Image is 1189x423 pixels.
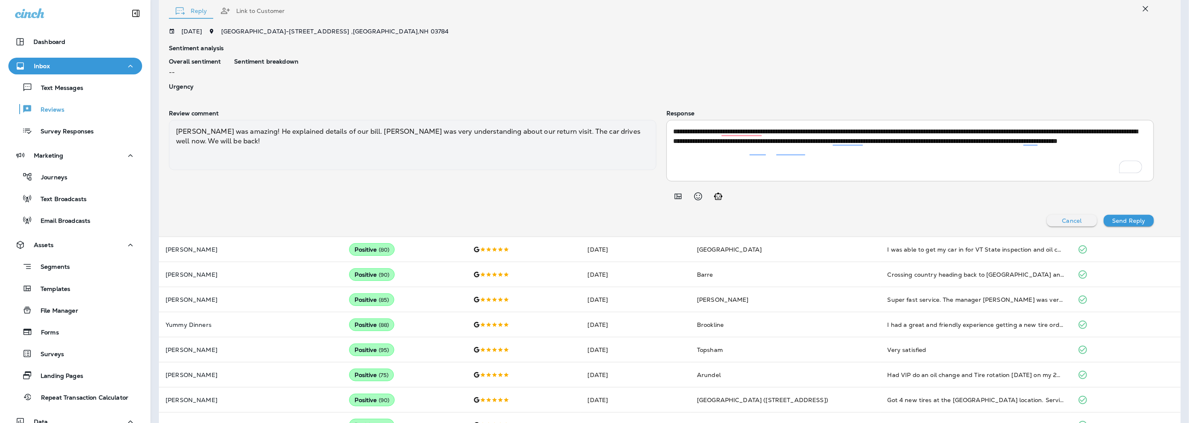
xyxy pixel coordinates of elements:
span: Brookline [697,321,724,329]
span: Topsham [697,346,723,354]
span: Arundel [697,371,721,379]
button: Send Reply [1104,215,1154,227]
p: Cancel [1062,217,1082,224]
p: Repeat Transaction Calculator [33,394,128,402]
span: ( 80 ) [379,246,390,253]
div: -- [169,58,221,76]
p: Survey Responses [32,128,94,136]
button: Collapse Sidebar [124,5,148,22]
button: Reviews [8,100,142,118]
button: Templates [8,280,142,297]
td: [DATE] [581,337,691,362]
td: [DATE] [581,287,691,312]
span: ( 85 ) [379,296,389,303]
p: Journeys [33,174,67,182]
div: [PERSON_NAME] was amazing! He explained details of our bill. [PERSON_NAME] was very understanding... [169,120,656,170]
p: Email Broadcasts [32,217,90,225]
button: Repeat Transaction Calculator [8,388,142,406]
div: Crossing country heading back to Milwaukee and noticed a tire slowly losing air. I stopped hoping... [888,270,1065,279]
textarea: To enrich screen reader interactions, please activate Accessibility in Grammarly extension settings [673,127,1144,175]
span: [GEOGRAPHIC_DATA] [697,246,762,253]
p: Text Messages [33,84,83,92]
div: Positive [349,293,394,306]
div: Positive [349,268,395,281]
p: Reviews [32,106,64,114]
button: Cancel [1047,215,1097,227]
p: Dashboard [33,38,65,45]
span: ( 90 ) [379,397,390,404]
p: Send Reply [1112,217,1145,224]
div: Got 4 new tires at the Rochester NH location. Service was quick and exceptional. Very professiona... [888,396,1065,404]
td: [DATE] [581,262,691,287]
div: I had a great and friendly experience getting a new tire ordered in the morning over the phone an... [888,321,1065,329]
p: Inbox [34,63,50,69]
span: ( 90 ) [379,271,390,278]
p: Yummy Dinners [166,321,336,328]
div: Super fast service. The manager Jeremy was very polite and helpful [888,296,1065,304]
p: Landing Pages [32,372,83,380]
span: Barre [697,271,713,278]
button: Assets [8,237,142,253]
button: Marketing [8,147,142,164]
p: Templates [32,285,70,293]
button: Email Broadcasts [8,211,142,229]
button: Select an emoji [690,188,707,205]
button: Segments [8,257,142,275]
button: Survey Responses [8,122,142,140]
p: Review comment [169,110,656,117]
p: Urgency [169,83,221,90]
span: [GEOGRAPHIC_DATA] ([STREET_ADDRESS]) [697,396,828,404]
div: Positive [349,319,394,331]
button: Text Messages [8,79,142,96]
span: [PERSON_NAME] [697,296,749,303]
p: [PERSON_NAME] [166,372,336,378]
td: [DATE] [581,237,691,262]
button: Landing Pages [8,367,142,384]
button: Add in a premade template [670,188,686,205]
button: Inbox [8,58,142,74]
div: Positive [349,344,394,356]
div: Positive [349,243,395,256]
span: ( 95 ) [379,347,389,354]
div: Positive [349,394,395,406]
button: Surveys [8,345,142,362]
button: Text Broadcasts [8,190,142,207]
p: Text Broadcasts [32,196,87,204]
p: Segments [32,263,70,272]
td: [DATE] [581,312,691,337]
div: Very satisfied [888,346,1065,354]
span: ( 88 ) [379,321,389,329]
p: Marketing [34,152,63,159]
p: Overall sentiment [169,58,221,65]
p: [DATE] [181,28,202,35]
button: Journeys [8,168,142,186]
span: [GEOGRAPHIC_DATA] - [STREET_ADDRESS] , [GEOGRAPHIC_DATA] , NH 03784 [221,28,449,35]
button: Forms [8,323,142,341]
div: Positive [349,369,394,381]
p: Sentiment analysis [169,45,1154,51]
button: File Manager [8,301,142,319]
p: [PERSON_NAME] [166,296,336,303]
p: [PERSON_NAME] [166,347,336,353]
p: Sentiment breakdown [234,58,1154,65]
p: [PERSON_NAME] [166,397,336,403]
div: Had VIP do an oil change and Tire rotation today on my 2014 Hyundai Santa Fe. Always done right b... [888,371,1065,379]
div: I was able to get my car in for VT State inspection and oil change very quickly, the work was com... [888,245,1065,254]
p: Surveys [32,351,64,359]
td: [DATE] [581,362,691,387]
p: [PERSON_NAME] [166,271,336,278]
span: ( 75 ) [379,372,389,379]
td: [DATE] [581,387,691,413]
p: Forms [33,329,59,337]
p: File Manager [32,307,78,315]
p: Assets [34,242,54,248]
p: [PERSON_NAME] [166,246,336,253]
p: Response [666,110,1154,117]
button: Dashboard [8,33,142,50]
button: Generate AI response [710,188,727,205]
